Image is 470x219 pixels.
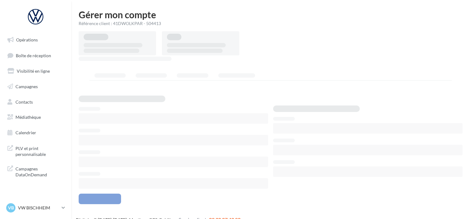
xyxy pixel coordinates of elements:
span: Boîte de réception [16,53,51,58]
div: Référence client : 41DWOLKPAR - 504413 [79,20,463,27]
span: Opérations [16,37,38,42]
span: Visibilité en ligne [17,68,50,74]
h1: Gérer mon compte [79,10,463,19]
a: VB VW BISCHHEIM [5,202,66,214]
a: Campagnes [4,80,67,93]
a: Contacts [4,96,67,109]
a: Calendrier [4,126,67,139]
a: Campagnes DataOnDemand [4,162,67,180]
span: Contacts [15,99,33,104]
span: Calendrier [15,130,36,135]
a: Opérations [4,33,67,46]
a: Médiathèque [4,111,67,124]
a: Boîte de réception [4,49,67,62]
span: Médiathèque [15,114,41,120]
span: Campagnes [15,84,38,89]
span: Campagnes DataOnDemand [15,165,64,178]
a: Visibilité en ligne [4,65,67,78]
span: PLV et print personnalisable [15,144,64,157]
span: VB [8,205,14,211]
a: PLV et print personnalisable [4,142,67,160]
p: VW BISCHHEIM [18,205,59,211]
